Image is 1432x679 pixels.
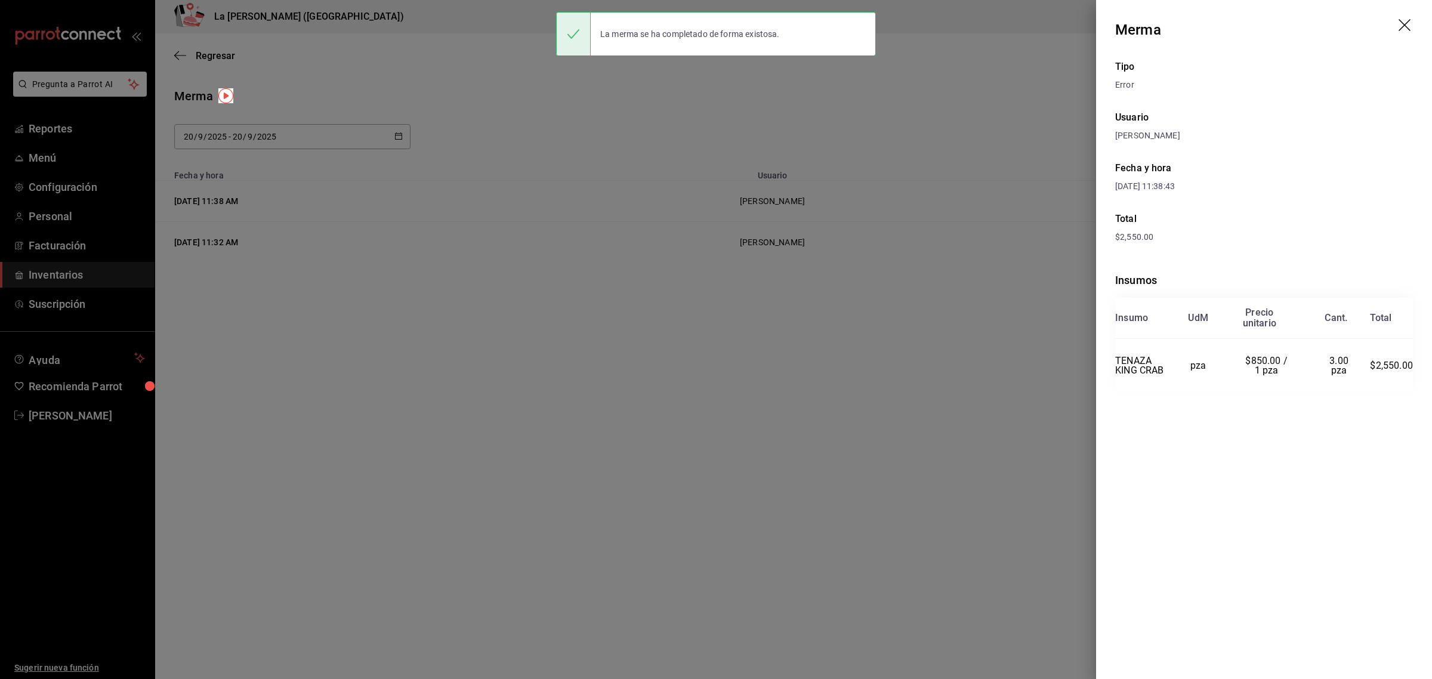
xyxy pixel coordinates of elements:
span: $2,550.00 [1370,360,1413,371]
div: Usuario [1115,110,1413,125]
div: [PERSON_NAME] [1115,129,1413,142]
td: TENAZA KING CRAB [1115,339,1171,393]
button: drag [1399,19,1413,33]
div: Total [1115,212,1413,226]
div: Precio unitario [1243,307,1276,329]
span: $850.00 / 1 pza [1245,355,1290,376]
div: Tipo [1115,60,1413,74]
div: La merma se ha completado de forma existosa. [591,21,789,47]
div: Error [1115,79,1413,91]
div: [DATE] 11:38:43 [1115,180,1413,193]
img: Tooltip marker [218,88,233,103]
td: pza [1171,339,1226,393]
div: Cant. [1325,313,1347,323]
div: Fecha y hora [1115,161,1413,175]
div: UdM [1188,313,1208,323]
span: $2,550.00 [1115,232,1153,242]
span: 3.00 pza [1329,355,1351,376]
div: Total [1370,313,1391,323]
div: Insumo [1115,313,1148,323]
div: Merma [1115,19,1161,41]
div: Insumos [1115,272,1413,288]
